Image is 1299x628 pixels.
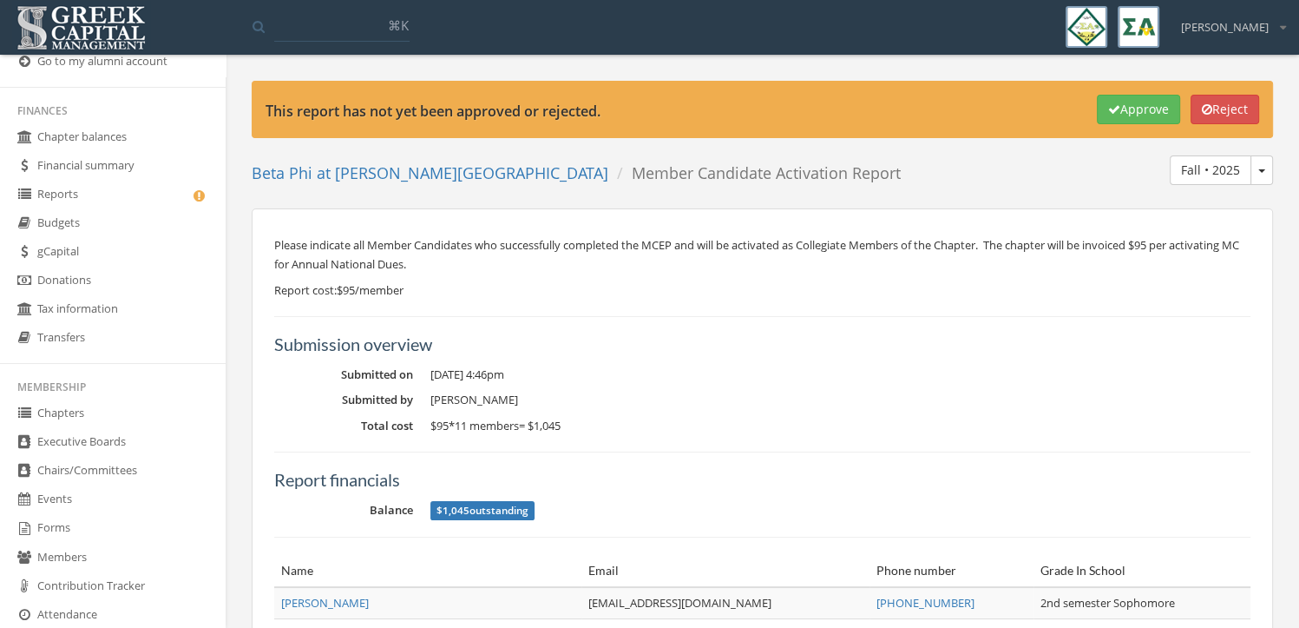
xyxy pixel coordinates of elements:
span: [PERSON_NAME] [430,392,518,407]
span: Report cost: $95/member [274,282,403,298]
li: Member Candidate Activation Report [608,162,901,185]
button: Approve [1097,95,1180,124]
span: $1,045 [436,503,469,517]
span: $95 [430,418,449,433]
button: Reject [1191,95,1259,124]
h5: Submission overview [274,334,1250,354]
a: [EMAIL_ADDRESS][DOMAIN_NAME] [588,595,771,611]
a: Beta Phi at [PERSON_NAME][GEOGRAPHIC_DATA] [252,162,608,183]
button: Fall • 2025 [1170,155,1251,185]
th: Grade In School [1033,555,1250,587]
button: Fall • 2025 [1250,155,1273,185]
span: $1,045 [528,418,561,433]
th: Phone number [869,555,1033,587]
span: ⌘K [388,17,409,34]
div: [PERSON_NAME] [1170,6,1286,36]
td: 2nd semester Sophomore [1033,587,1250,618]
dt: Submitted on [274,367,413,383]
span: 11 members [455,418,519,433]
a: [PHONE_NUMBER] [876,595,974,611]
th: Email [581,555,869,587]
span: outstanding [430,501,535,520]
span: = [519,418,525,433]
th: Name [274,555,581,587]
p: Please indicate all Member Candidates who successfully completed the MCEP and will be activated a... [274,235,1250,274]
strong: This report has not yet been approved or rejected. [266,102,600,121]
span: [PERSON_NAME] [1181,19,1269,36]
dt: Total cost [274,418,413,434]
span: [DATE] 4:46pm [430,367,504,382]
h5: Report financials [274,470,1250,489]
a: [PERSON_NAME] [281,595,369,611]
dt: Submitted by [274,392,413,408]
dt: Balance [274,502,413,519]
